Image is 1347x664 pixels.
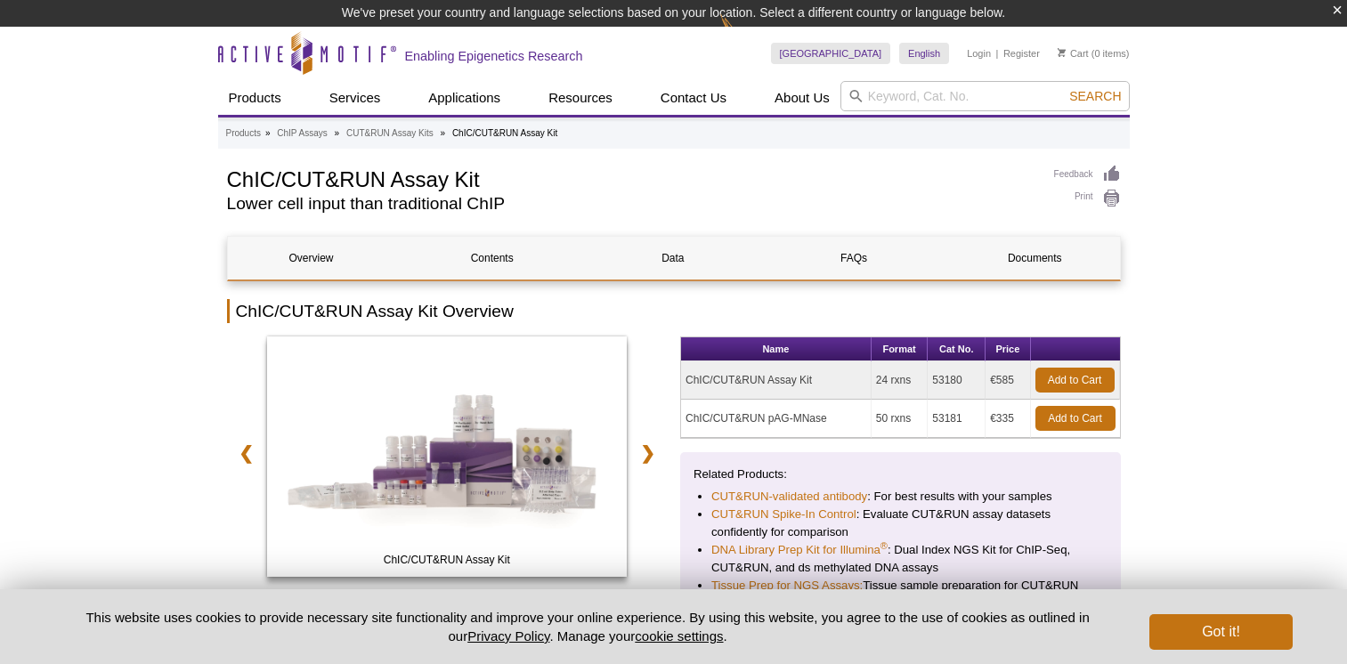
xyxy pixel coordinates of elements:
[271,551,623,569] span: ChIC/CUT&RUN Assay Kit
[1058,43,1130,64] li: (0 items)
[409,237,576,279] a: Contents
[764,81,840,115] a: About Us
[452,128,557,138] li: ChIC/CUT&RUN Assay Kit
[589,237,757,279] a: Data
[681,400,872,438] td: ChIC/CUT&RUN pAG-MNase
[227,196,1036,212] h2: Lower cell input than traditional ChIP
[711,488,1090,506] li: : For best results with your samples
[226,126,261,142] a: Products
[681,337,872,361] th: Name
[872,400,928,438] td: 50 rxns
[1058,48,1066,57] img: Your Cart
[928,400,986,438] td: 53181
[720,13,767,55] img: Change Here
[872,337,928,361] th: Format
[711,577,1090,595] li: Tissue sample preparation for CUT&RUN
[467,628,549,644] a: Privacy Policy
[986,361,1030,400] td: €585
[996,43,999,64] li: |
[55,608,1121,645] p: This website uses cookies to provide necessary site functionality and improve your online experie...
[1035,406,1116,431] a: Add to Cart
[441,128,446,138] li: »
[227,299,1121,323] h2: ChIC/CUT&RUN Assay Kit Overview
[265,128,271,138] li: »
[899,43,949,64] a: English
[267,336,628,577] img: ChIC/CUT&RUN Assay Kit
[1054,189,1121,208] a: Print
[1058,47,1089,60] a: Cart
[872,361,928,400] td: 24 rxns
[418,81,511,115] a: Applications
[711,488,867,506] a: CUT&RUN-validated antibody
[227,165,1036,191] h1: ChIC/CUT&RUN Assay Kit
[1149,614,1292,650] button: Got it!
[880,540,888,551] sup: ®
[346,126,434,142] a: CUT&RUN Assay Kits
[694,466,1108,483] p: Related Products:
[405,48,583,64] h2: Enabling Epigenetics Research
[629,433,667,474] a: ❯
[267,336,628,582] a: ChIC/CUT&RUN Assay Kit
[840,81,1130,111] input: Keyword, Cat. No.
[319,81,392,115] a: Services
[711,506,1090,541] li: : Evaluate CUT&RUN assay datasets confidently for comparison
[1003,47,1040,60] a: Register
[335,128,340,138] li: »
[1054,165,1121,184] a: Feedback
[711,577,863,595] a: Tissue Prep for NGS Assays:
[228,237,395,279] a: Overview
[681,361,872,400] td: ChIC/CUT&RUN Assay Kit
[1064,88,1126,104] button: Search
[650,81,737,115] a: Contact Us
[928,337,986,361] th: Cat No.
[711,541,1090,577] li: : Dual Index NGS Kit for ChIP-Seq, CUT&RUN, and ds methylated DNA assays
[227,433,265,474] a: ❮
[711,541,888,559] a: DNA Library Prep Kit for Illumina®
[951,237,1118,279] a: Documents
[986,400,1030,438] td: €335
[1035,368,1115,393] a: Add to Cart
[277,126,328,142] a: ChIP Assays
[967,47,991,60] a: Login
[635,628,723,644] button: cookie settings
[771,43,891,64] a: [GEOGRAPHIC_DATA]
[711,506,856,523] a: CUT&RUN Spike-In Control
[1069,89,1121,103] span: Search
[770,237,937,279] a: FAQs
[928,361,986,400] td: 53180
[986,337,1030,361] th: Price
[218,81,292,115] a: Products
[538,81,623,115] a: Resources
